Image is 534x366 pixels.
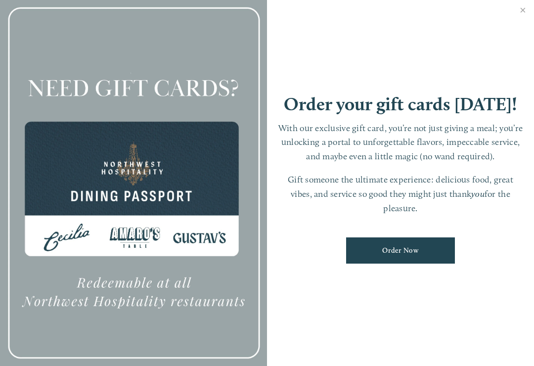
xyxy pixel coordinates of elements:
p: Gift someone the ultimate experience: delicious food, great vibes, and service so good they might... [277,173,524,215]
a: Order Now [346,237,455,264]
em: you [471,188,485,199]
h1: Order your gift cards [DATE]! [284,95,517,113]
p: With our exclusive gift card, you’re not just giving a meal; you’re unlocking a portal to unforge... [277,121,524,164]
